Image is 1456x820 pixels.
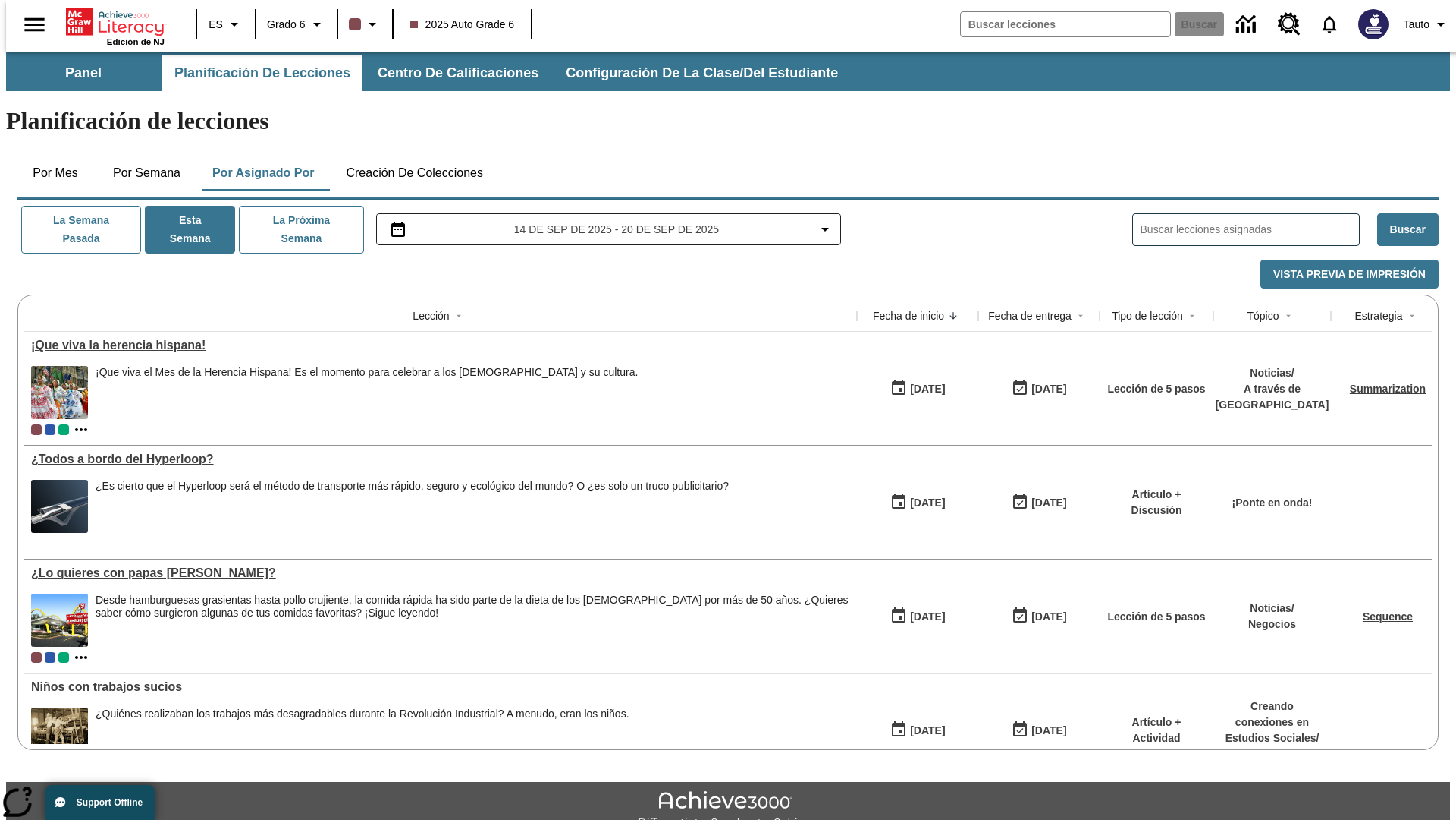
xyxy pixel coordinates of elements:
button: 07/14/25: Primer día en que estuvo disponible la lección [885,602,950,631]
img: Representación artística del vehículo Hyperloop TT entrando en un túnel [31,480,88,533]
button: 07/11/25: Primer día en que estuvo disponible la lección [885,716,950,745]
button: La semana pasada [21,206,141,254]
a: Centro de información [1227,4,1269,46]
span: OL 2025 Auto Grade 7 [45,652,55,663]
div: Clase actual [31,652,42,663]
div: ¿Todos a bordo del Hyperloop? [31,453,849,466]
a: ¿Lo quieres con papas fritas?, Lecciones [31,566,849,580]
div: ¿Es cierto que el Hyperloop será el método de transporte más rápido, seguro y ecológico del mundo... [96,480,729,533]
p: Negocios [1248,617,1296,632]
button: 07/21/25: Primer día en que estuvo disponible la lección [885,488,950,517]
p: Lección de 5 pasos [1107,609,1205,625]
button: Sort [1403,307,1421,325]
span: Support Offline [77,797,143,808]
button: Sort [1183,307,1201,325]
input: Buscar campo [961,12,1170,36]
p: ¡Ponte en onda! [1232,495,1313,511]
img: foto en blanco y negro de dos niños parados sobre una pieza de maquinaria pesada [31,708,88,761]
a: Centro de recursos, Se abrirá en una pestaña nueva. [1269,4,1310,45]
button: Grado: Grado 6, Elige un grado [261,11,332,38]
div: 2025 Auto Grade 4 [58,424,69,435]
button: Seleccione el intervalo de fechas opción del menú [383,220,835,238]
img: Uno de los primeros locales de McDonald's, con el icónico letrero rojo y los arcos amarillos. [31,594,88,647]
div: [DATE] [1031,494,1066,512]
button: Support Offline [45,785,155,820]
button: Abrir el menú lateral [12,2,57,47]
div: [DATE] [1031,607,1066,626]
a: Sequence [1363,610,1413,623]
div: ¿Quiénes realizaban los trabajos más desagradables durante la Revolución Industrial? A menudo, er... [96,708,629,721]
div: Clase actual [31,424,42,435]
div: Desde hamburguesas grasientas hasta pollo crujiente, la comida rápida ha sido parte de la dieta d... [96,594,849,620]
button: Mostrar más clases [72,648,90,667]
p: Artículo + Actividad [1107,714,1206,746]
button: 09/15/25: Primer día en que estuvo disponible la lección [885,374,950,403]
img: Avatar [1358,9,1389,39]
a: Portada [66,7,165,37]
div: Tópico [1247,308,1279,323]
span: Configuración de la clase/del estudiante [566,65,838,82]
div: ¡Que viva el Mes de la Herencia Hispana! Es el momento para celebrar a los hispanoamericanos y su... [96,366,638,419]
button: Esta semana [145,206,235,254]
button: Vista previa de impresión [1260,260,1439,289]
button: Panel [8,55,159,91]
button: Por semana [101,155,193,191]
button: 06/30/26: Último día en que podrá accederse la lección [1006,488,1072,517]
button: Por asignado por [200,155,327,191]
span: 2025 Auto Grade 6 [410,17,515,33]
button: Creación de colecciones [334,155,495,191]
a: Niños con trabajos sucios, Lecciones [31,680,849,694]
div: [DATE] [910,721,945,740]
span: ES [209,17,223,33]
span: Centro de calificaciones [378,65,538,82]
button: Escoja un nuevo avatar [1349,5,1398,44]
div: Subbarra de navegación [6,55,852,91]
p: A través de [GEOGRAPHIC_DATA] [1216,381,1329,413]
p: Noticias / [1216,365,1329,381]
img: dos filas de mujeres hispanas en un desfile que celebra la cultura hispana. Las mujeres lucen col... [31,366,88,419]
div: 2025 Auto Grade 4 [58,652,69,663]
div: Subbarra de navegación [6,52,1450,91]
a: ¿Todos a bordo del Hyperloop?, Lecciones [31,453,849,466]
div: Estrategia [1354,308,1402,323]
button: Buscar [1377,213,1439,246]
p: Creando conexiones en Estudios Sociales / [1221,699,1323,746]
div: ¿Quiénes realizaban los trabajos más desagradables durante la Revolución Industrial? A menudo, er... [96,708,629,761]
a: Summarization [1350,383,1426,395]
div: [DATE] [910,607,945,626]
button: Configuración de la clase/del estudiante [554,55,850,91]
button: La próxima semana [239,206,363,254]
span: Planificación de lecciones [174,65,350,82]
button: Por mes [17,155,93,191]
button: Mostrar más clases [72,421,90,439]
button: 09/21/25: Último día en que podrá accederse la lección [1006,374,1072,403]
p: Artículo + Discusión [1107,487,1206,519]
button: Lenguaje: ES, Selecciona un idioma [202,11,250,38]
div: ¡Que viva el Mes de la Herencia Hispana! Es el momento para celebrar a los [DEMOGRAPHIC_DATA] y s... [96,366,638,379]
button: Sort [1072,307,1090,325]
span: 14 de sep de 2025 - 20 de sep de 2025 [514,222,719,238]
p: Lección de 5 pasos [1107,381,1205,397]
div: Portada [66,5,165,46]
button: Centro de calificaciones [366,55,551,91]
p: Noticias / [1248,601,1296,617]
div: [DATE] [910,380,945,399]
div: Desde hamburguesas grasientas hasta pollo crujiente, la comida rápida ha sido parte de la dieta d... [96,594,849,647]
div: Fecha de inicio [873,308,944,323]
a: Notificaciones [1310,5,1349,44]
div: OL 2025 Auto Grade 7 [45,424,55,435]
div: ¿Es cierto que el Hyperloop será el método de transporte más rápido, seguro y ecológico del mundo... [96,480,729,493]
span: Grado 6 [267,17,306,33]
button: Perfil/Configuración [1398,11,1456,38]
button: Sort [944,307,962,325]
div: Fecha de entrega [988,308,1072,323]
button: Sort [1279,307,1298,325]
